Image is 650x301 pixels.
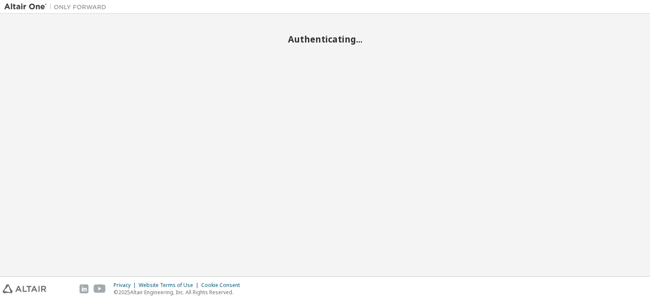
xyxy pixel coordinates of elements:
[80,284,88,293] img: linkedin.svg
[4,3,111,11] img: Altair One
[94,284,106,293] img: youtube.svg
[139,282,201,289] div: Website Terms of Use
[4,34,646,45] h2: Authenticating...
[201,282,245,289] div: Cookie Consent
[114,289,245,296] p: © 2025 Altair Engineering, Inc. All Rights Reserved.
[114,282,139,289] div: Privacy
[3,284,46,293] img: altair_logo.svg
